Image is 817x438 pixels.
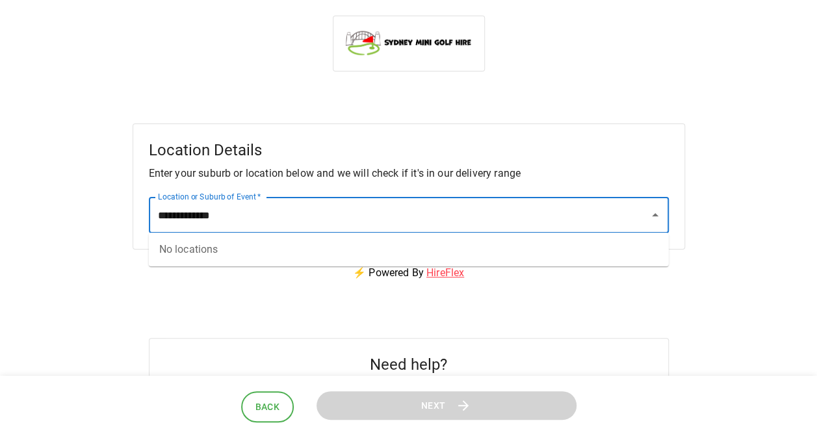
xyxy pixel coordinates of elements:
[344,27,474,58] img: Sydney Mini Golf Hire logo
[149,233,669,266] div: No locations
[646,206,664,224] button: Close
[337,250,480,296] p: ⚡ Powered By
[158,191,261,202] label: Location or Suburb of Event
[149,166,669,181] p: Enter your suburb or location below and we will check if it's in our delivery range
[426,266,464,279] a: HireFlex
[370,354,447,375] h5: Need help?
[149,140,669,161] h5: Location Details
